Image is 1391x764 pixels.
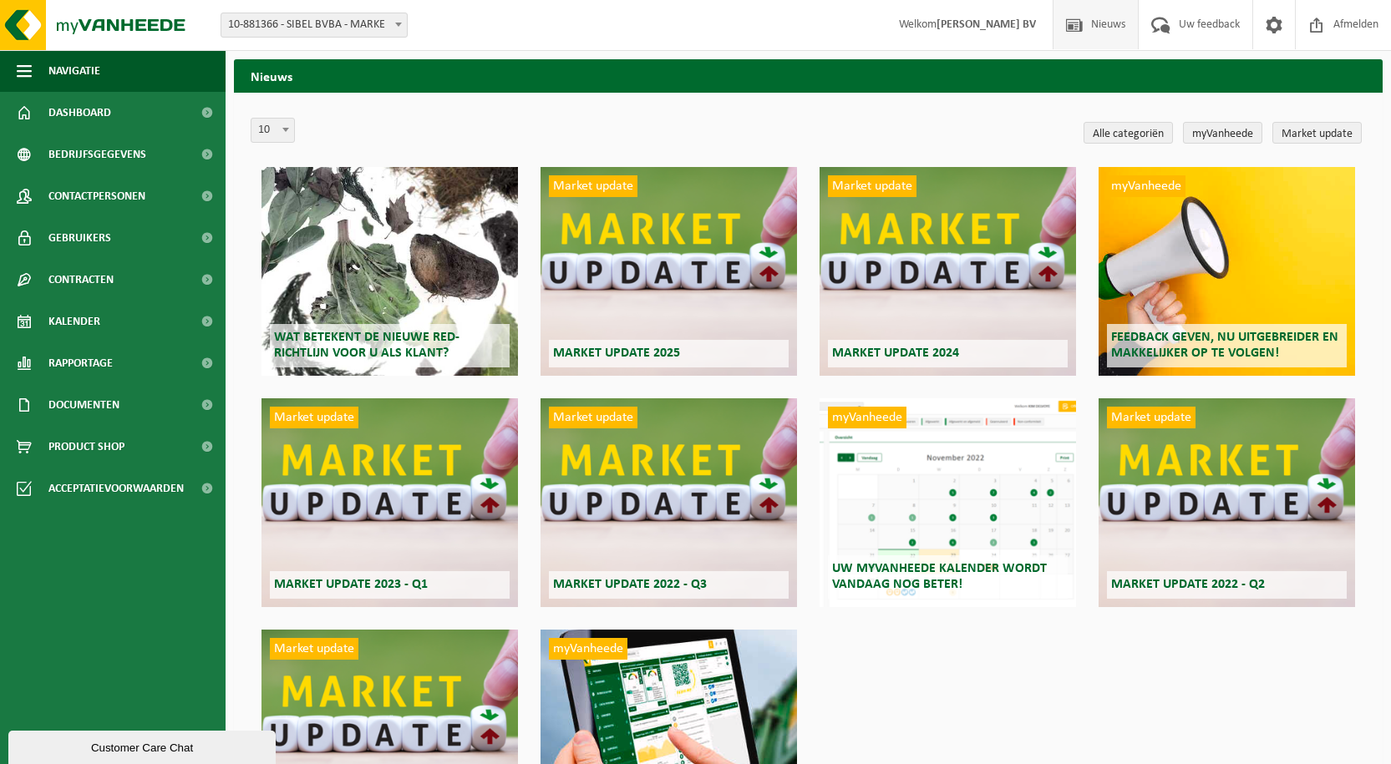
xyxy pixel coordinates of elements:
span: Uw myVanheede kalender wordt vandaag nog beter! [832,562,1047,591]
span: 10 [251,118,295,143]
span: Market update [549,175,637,197]
span: Market update [549,407,637,428]
span: Product Shop [48,426,124,468]
a: Alle categoriën [1084,122,1173,144]
a: Market update Market update 2022 - Q2 [1099,398,1355,607]
span: Contracten [48,259,114,301]
a: Wat betekent de nieuwe RED-richtlijn voor u als klant? [261,167,518,376]
span: Contactpersonen [48,175,145,217]
span: Gebruikers [48,217,111,259]
span: Rapportage [48,342,113,384]
span: myVanheede [549,638,627,660]
a: myVanheede Feedback geven, nu uitgebreider en makkelijker op te volgen! [1099,167,1355,376]
a: Market update Market update 2022 - Q3 [541,398,797,607]
span: Wat betekent de nieuwe RED-richtlijn voor u als klant? [274,331,459,360]
span: myVanheede [1107,175,1185,197]
span: Market update [270,638,358,660]
span: Feedback geven, nu uitgebreider en makkelijker op te volgen! [1111,331,1338,360]
span: 10-881366 - SIBEL BVBA - MARKE [221,13,407,37]
span: Documenten [48,384,119,426]
a: Market update Market update 2023 - Q1 [261,398,518,607]
span: Market update 2022 - Q3 [553,578,707,591]
span: Market update [1107,407,1196,428]
span: Market update [270,407,358,428]
span: Market update [828,175,916,197]
iframe: chat widget [8,727,279,764]
span: Bedrijfsgegevens [48,134,146,175]
span: Market update 2023 - Q1 [274,578,428,591]
span: Market update 2024 [832,347,959,360]
span: Market update 2025 [553,347,680,360]
h2: Nieuws [234,59,1383,92]
span: Navigatie [48,50,100,92]
span: 10-881366 - SIBEL BVBA - MARKE [221,13,408,38]
a: Market update [1272,122,1362,144]
a: Market update Market update 2025 [541,167,797,376]
span: Acceptatievoorwaarden [48,468,184,509]
strong: [PERSON_NAME] BV [937,18,1036,31]
a: myVanheede Uw myVanheede kalender wordt vandaag nog beter! [820,398,1076,607]
a: Market update Market update 2024 [820,167,1076,376]
span: Kalender [48,301,100,342]
span: Market update 2022 - Q2 [1111,578,1265,591]
a: myVanheede [1183,122,1262,144]
span: Dashboard [48,92,111,134]
span: myVanheede [828,407,906,428]
span: 10 [251,119,294,142]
